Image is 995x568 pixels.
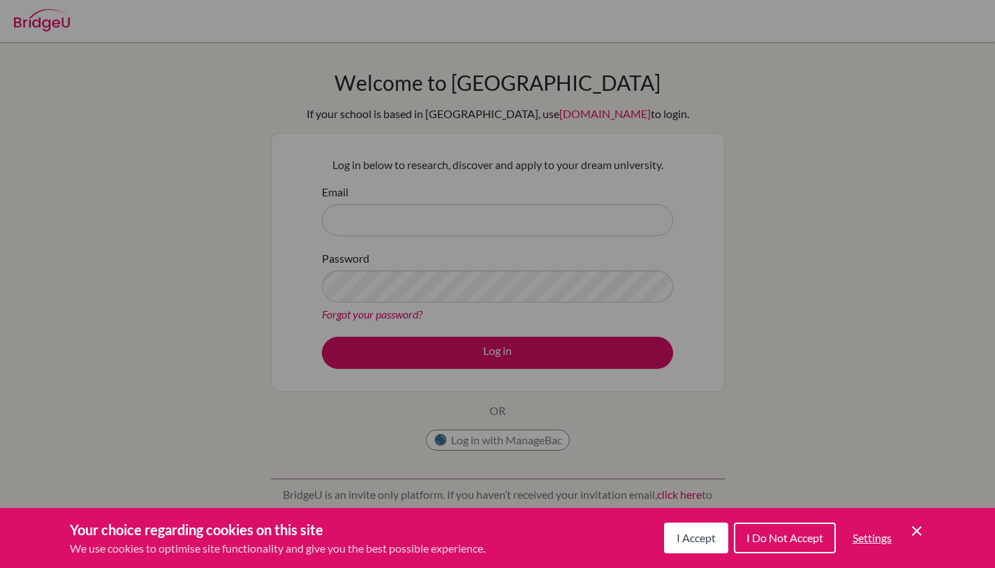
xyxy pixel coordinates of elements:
button: I Accept [664,523,728,553]
span: Settings [853,531,892,544]
h3: Your choice regarding cookies on this site [70,519,485,540]
span: I Do Not Accept [746,531,823,544]
p: We use cookies to optimise site functionality and give you the best possible experience. [70,540,485,557]
button: Settings [841,524,903,552]
span: I Accept [677,531,716,544]
button: Save and close [908,523,925,539]
button: I Do Not Accept [734,523,836,553]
